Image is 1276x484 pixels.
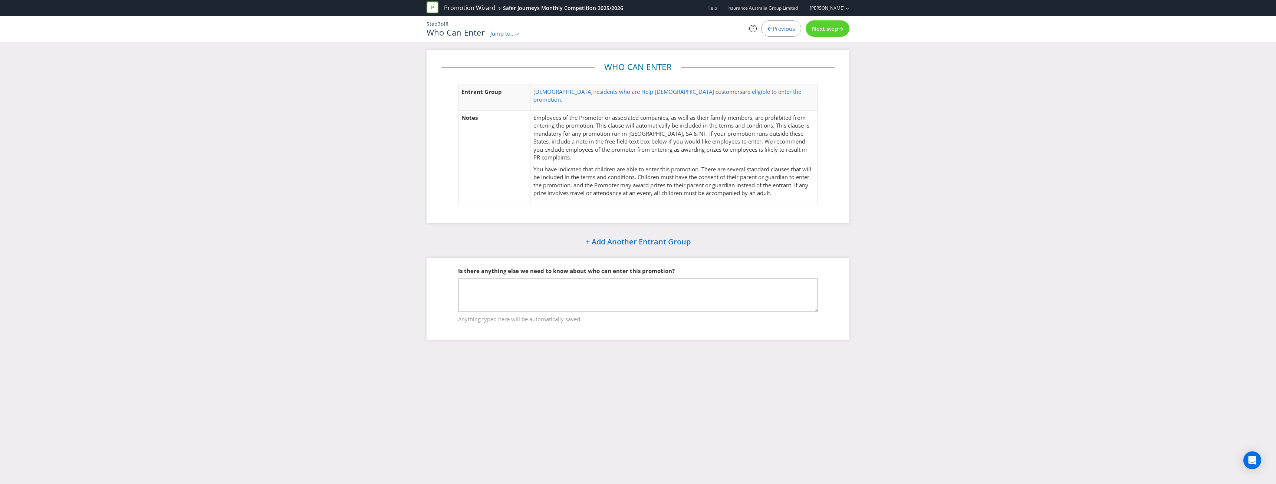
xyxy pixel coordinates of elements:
span: are eligible to enter the promotion. [533,88,801,103]
span: Step [427,20,438,27]
p: You have indicated that children are able to enter this promotion. There are several standard cla... [533,165,815,197]
p: Employees of the Promoter or associated companies, as well as their family members, are prohibite... [533,114,815,162]
a: Help [707,5,717,11]
span: 8 [445,20,448,27]
span: + Add Another Entrant Group [586,237,691,247]
div: Safer Journeys Monthly Competition 2025/2026 [503,4,623,12]
span: Previous [773,25,795,32]
span: Jump to... [490,30,515,37]
span: [DEMOGRAPHIC_DATA] residents who are Help [DEMOGRAPHIC_DATA] customers [533,88,742,95]
button: + Add Another Entrant Group [567,234,710,250]
span: 3 [438,20,441,27]
span: Anything typed here will be automatically saved. [458,312,818,323]
h1: Who Can Enter [427,28,485,37]
legend: Who Can Enter [595,61,681,73]
div: Open Intercom Messenger [1243,451,1261,469]
span: Is there anything else we need to know about who can enter this promotion? [458,267,675,274]
span: Insurance Australia Group Limited [727,5,798,11]
span: of [441,20,445,27]
a: [PERSON_NAME] [802,5,845,11]
td: Notes [458,111,530,204]
span: Next step [812,25,838,32]
span: Entrant Group [461,88,502,95]
a: Promotion Wizard [444,4,496,12]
